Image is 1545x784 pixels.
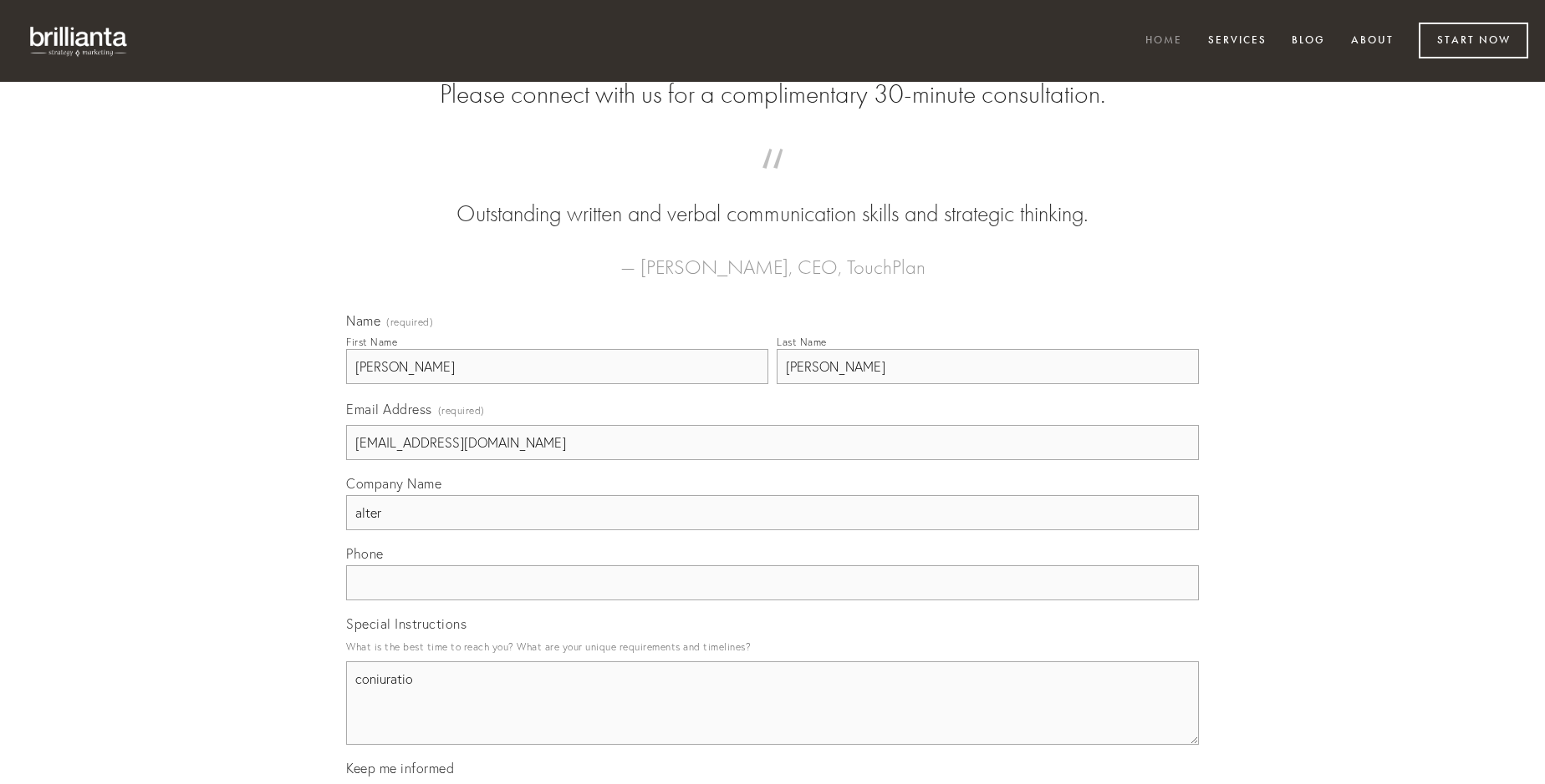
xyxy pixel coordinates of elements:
[346,760,454,776] span: Keep me informed
[346,635,1199,658] p: What is the best time to reach you? What are your unique requirements and timelines?
[346,545,384,562] span: Phone
[346,615,467,632] span: Special Instructions
[1281,28,1336,55] a: Blog
[1340,28,1405,55] a: About
[373,230,1172,284] figcaption: — [PERSON_NAME], CEO, TouchPlan
[346,312,380,329] span: Name
[373,165,1172,230] blockquote: Outstanding written and verbal communication skills and strategic thinking.
[346,401,432,417] span: Email Address
[1419,23,1528,58] a: Start Now
[346,336,397,348] div: First Name
[386,317,433,327] span: (required)
[1197,28,1277,55] a: Services
[17,17,142,65] img: brillianta - research, strategy, marketing
[346,78,1199,110] h2: Please connect with us for a complimentary 30-minute consultation.
[373,165,1172,198] span: “
[777,336,827,348] div: Last Name
[346,475,441,492] span: Company Name
[346,661,1199,745] textarea: coniuratio
[438,399,485,422] span: (required)
[1135,28,1193,55] a: Home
